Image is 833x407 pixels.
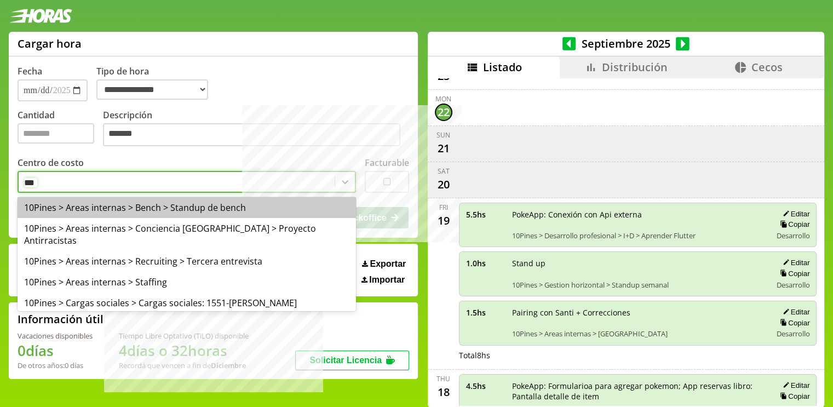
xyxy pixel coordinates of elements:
[777,269,809,278] button: Copiar
[777,392,809,401] button: Copiar
[777,318,809,328] button: Copiar
[119,360,249,370] div: Recordá que vencen a fin de
[512,280,764,290] span: 10Pines > Gestion horizontal > Standup semanal
[119,331,249,341] div: Tiempo Libre Optativo (TiLO) disponible
[776,280,809,290] span: Desarrollo
[466,381,504,391] span: 4.5 hs
[295,351,409,370] button: Solicitar Licencia
[779,381,809,390] button: Editar
[436,374,450,383] div: Thu
[435,383,452,401] div: 18
[365,157,409,169] label: Facturable
[211,360,246,370] b: Diciembre
[776,231,809,240] span: Desarrollo
[18,251,356,272] div: 10Pines > Areas internas > Recruiting > Tercera entrevista
[18,36,82,51] h1: Cargar hora
[103,109,409,149] label: Descripción
[438,167,450,176] div: Sat
[512,329,764,339] span: 10Pines > Areas internas > [GEOGRAPHIC_DATA]
[428,78,824,406] div: scrollable content
[512,209,764,220] span: PokeApp: Conexión con Api externa
[18,312,104,326] h2: Información útil
[466,209,504,220] span: 5.5 hs
[779,307,809,317] button: Editar
[459,350,817,360] div: Total 8 hs
[512,231,764,240] span: 10Pines > Desarrollo profesional > I+D > Aprender Flutter
[18,341,93,360] h1: 0 días
[466,258,504,268] span: 1.0 hs
[18,293,356,313] div: 10Pines > Cargas sociales > Cargas sociales: 1551-[PERSON_NAME]
[777,220,809,229] button: Copiar
[512,381,764,402] span: PokeApp: Formularioa para agregar pokemon; App reservas libro: Pantalla detalle de item
[119,341,249,360] h1: 4 días o 32 horas
[602,60,668,74] span: Distribución
[512,258,764,268] span: Stand up
[435,140,452,157] div: 21
[18,272,356,293] div: 10Pines > Areas internas > Staffing
[18,218,356,251] div: 10Pines > Areas internas > Conciencia [GEOGRAPHIC_DATA] > Proyecto Antirracistas
[369,275,405,285] span: Importar
[96,79,208,100] select: Tipo de hora
[576,36,676,51] span: Septiembre 2025
[483,60,522,74] span: Listado
[18,331,93,341] div: Vacaciones disponibles
[18,123,94,144] input: Cantidad
[18,109,103,149] label: Cantidad
[103,123,400,146] textarea: Descripción
[309,356,382,365] span: Solicitar Licencia
[18,360,93,370] div: De otros años: 0 días
[435,104,452,121] div: 22
[779,209,809,219] button: Editar
[435,212,452,230] div: 19
[9,9,72,23] img: logotipo
[776,329,809,339] span: Desarrollo
[779,258,809,267] button: Editar
[512,307,764,318] span: Pairing con Santi + Correcciones
[96,65,217,101] label: Tipo de hora
[370,259,406,269] span: Exportar
[435,176,452,193] div: 20
[466,307,504,318] span: 1.5 hs
[751,60,783,74] span: Cecos
[359,259,409,270] button: Exportar
[439,203,448,212] div: Fri
[436,130,450,140] div: Sun
[435,94,451,104] div: Mon
[18,157,84,169] label: Centro de costo
[18,197,356,218] div: 10Pines > Areas internas > Bench > Standup de bench
[18,65,42,77] label: Fecha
